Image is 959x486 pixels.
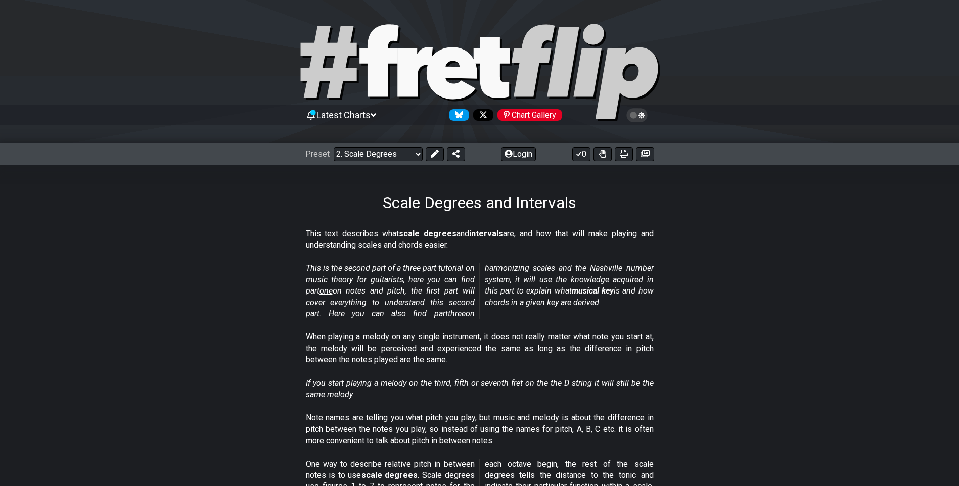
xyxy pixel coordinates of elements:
em: This is the second part of a three part tutorial on music theory for guitarists, here you can fin... [306,263,654,318]
p: When playing a melody on any single instrument, it does not really matter what note you start at,... [306,331,654,365]
h1: Scale Degrees and Intervals [383,193,576,212]
button: Print [615,147,633,161]
em: If you start playing a melody on the third, fifth or seventh fret on the the D string it will sti... [306,378,654,399]
button: Create image [636,147,654,161]
strong: scale degrees [399,229,456,238]
strong: musical key [572,286,614,296]
span: Toggle light / dark theme [631,111,643,120]
strong: intervals [469,229,503,238]
button: 0 [572,147,590,161]
button: Toggle Dexterity for all fretkits [593,147,612,161]
select: Preset [334,147,423,161]
strong: scale degrees [361,470,418,480]
a: Follow #fretflip at Bluesky [445,109,469,121]
span: Latest Charts [316,110,371,120]
span: one [319,286,333,296]
span: Preset [305,149,330,159]
a: #fretflip at Pinterest [493,109,562,121]
a: Follow #fretflip at X [469,109,493,121]
p: Note names are telling you what pitch you play, but music and melody is about the difference in p... [306,412,654,446]
button: Share Preset [447,147,465,161]
button: Login [501,147,536,161]
div: Chart Gallery [497,109,562,121]
button: Edit Preset [426,147,444,161]
p: This text describes what and are, and how that will make playing and understanding scales and cho... [306,228,654,251]
span: three [448,309,466,318]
